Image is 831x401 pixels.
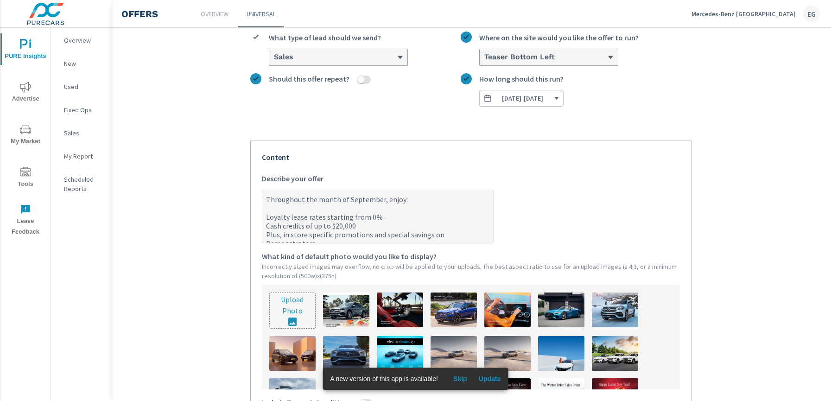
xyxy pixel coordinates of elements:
span: A new version of this app is available! [330,375,438,382]
span: Where on the site would you like the offer to run? [479,32,639,43]
p: Overview [64,36,102,45]
img: description [323,336,369,371]
span: Skip [449,375,471,383]
div: Used [51,80,110,94]
img: description [377,293,423,327]
img: description [592,336,638,371]
p: Content [262,152,680,163]
button: How long should this run? [479,90,564,107]
p: Used [64,82,102,91]
p: Sales [64,128,102,138]
input: Where on the site would you like the offer to run? [483,53,484,62]
span: Leave Feedback [3,204,48,237]
img: description [592,293,638,327]
span: Advertise [3,82,48,104]
button: Skip [445,371,475,386]
span: Update [479,375,501,383]
h6: Sales [274,52,293,62]
p: Incorrectly sized images may overflow, no crop will be applied to your uploads. The best aspect r... [262,262,680,280]
p: Mercedes-Benz [GEOGRAPHIC_DATA] [691,10,796,18]
span: Describe your offer [262,173,324,184]
span: Tools [3,167,48,190]
h6: Teaser Bottom Left [484,52,555,62]
img: description [431,293,477,327]
span: What kind of default photo would you like to display? [262,251,437,262]
div: New [51,57,110,70]
img: description [538,336,584,371]
div: Overview [51,33,110,47]
div: My Report [51,149,110,163]
div: nav menu [0,28,51,241]
span: [DATE] - [DATE] [502,94,543,102]
p: Fixed Ops [64,105,102,115]
h4: Offers [121,8,158,19]
img: description [323,293,369,327]
img: description [538,293,584,327]
span: My Market [3,124,48,147]
span: How long should this run? [479,73,564,84]
textarea: Describe your offer [262,191,493,243]
input: What type of lead should we send? [273,53,274,62]
p: My Report [64,152,102,161]
span: Should this offer repeat? [269,73,349,84]
img: description [377,336,423,371]
div: Scheduled Reports [51,172,110,196]
img: description [484,293,531,327]
p: New [64,59,102,68]
img: description [484,336,531,371]
div: EG [803,6,820,22]
p: Universal [247,9,276,19]
button: Should this offer repeat? [357,76,365,84]
div: Fixed Ops [51,103,110,117]
img: description [269,336,316,371]
img: description [431,336,477,371]
div: Sales [51,126,110,140]
p: Scheduled Reports [64,175,102,193]
span: PURE Insights [3,39,48,62]
p: Overview [201,9,228,19]
button: Update [475,371,505,386]
span: What type of lead should we send? [269,32,381,43]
